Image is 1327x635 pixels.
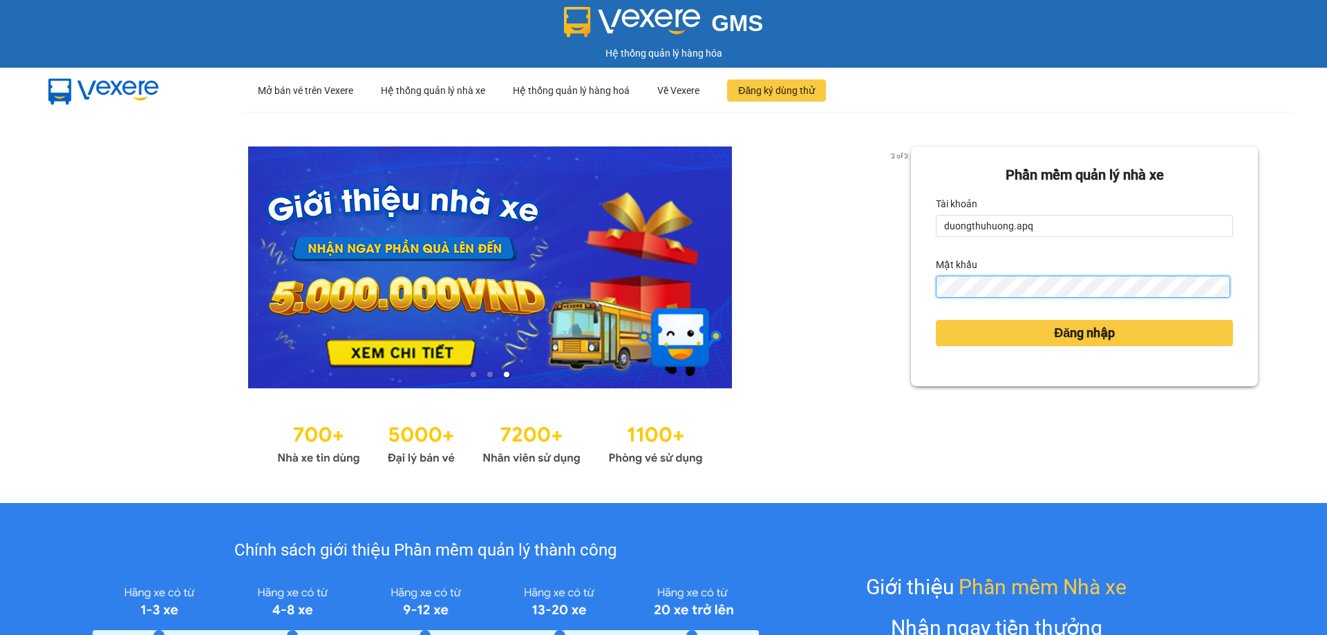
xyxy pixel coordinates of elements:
[69,146,88,388] button: previous slide / item
[471,372,476,377] li: slide item 1
[711,10,763,36] span: GMS
[657,68,699,113] div: Về Vexere
[738,83,815,98] span: Đăng ký dùng thử
[959,571,1127,603] span: Phần mềm Nhà xe
[727,79,826,102] button: Đăng ký dùng thử
[892,146,911,388] button: next slide / item
[504,372,509,377] li: slide item 3
[936,193,977,215] label: Tài khoản
[277,416,703,468] img: Statistics.png
[1054,323,1115,343] span: Đăng nhập
[936,254,977,276] label: Mật khẩu
[3,46,1324,61] div: Hệ thống quản lý hàng hóa
[564,21,764,32] a: GMS
[936,215,1233,237] input: Tài khoản
[866,571,1127,603] div: Giới thiệu
[936,276,1230,298] input: Mật khẩu
[487,372,493,377] li: slide item 2
[887,146,911,164] p: 3 of 3
[513,68,630,113] div: Hệ thống quản lý hàng hoá
[35,68,173,113] img: mbUUG5Q.png
[564,7,701,37] img: logo 2
[936,320,1233,346] button: Đăng nhập
[936,164,1233,186] div: Phần mềm quản lý nhà xe
[258,68,353,113] div: Mở bán vé trên Vexere
[381,68,485,113] div: Hệ thống quản lý nhà xe
[93,538,758,564] div: Chính sách giới thiệu Phần mềm quản lý thành công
